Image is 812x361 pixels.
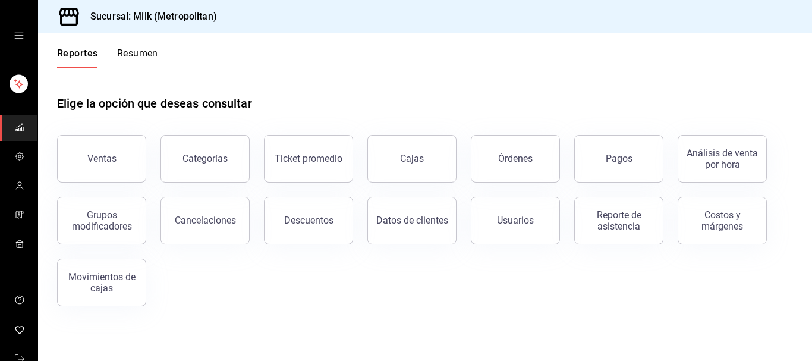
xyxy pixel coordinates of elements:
[264,135,353,183] button: Ticket promedio
[678,135,767,183] button: Análisis de venta por hora
[14,31,24,40] button: open drawer
[175,215,236,226] div: Cancelaciones
[182,153,228,164] div: Categorías
[65,209,139,232] div: Grupos modificadores
[57,259,146,306] button: Movimientos de cajas
[574,197,663,244] button: Reporte de asistencia
[685,209,759,232] div: Costos y márgenes
[574,135,663,183] button: Pagos
[57,197,146,244] button: Grupos modificadores
[471,135,560,183] button: Órdenes
[582,209,656,232] div: Reporte de asistencia
[275,153,342,164] div: Ticket promedio
[81,10,217,24] h3: Sucursal: Milk (Metropolitan)
[57,95,252,112] h1: Elige la opción que deseas consultar
[471,197,560,244] button: Usuarios
[57,135,146,183] button: Ventas
[400,152,424,166] div: Cajas
[678,197,767,244] button: Costos y márgenes
[57,48,98,68] button: Reportes
[606,153,632,164] div: Pagos
[498,153,533,164] div: Órdenes
[367,197,457,244] button: Datos de clientes
[87,153,117,164] div: Ventas
[264,197,353,244] button: Descuentos
[497,215,534,226] div: Usuarios
[284,215,333,226] div: Descuentos
[160,197,250,244] button: Cancelaciones
[376,215,448,226] div: Datos de clientes
[367,135,457,183] a: Cajas
[57,48,158,68] div: navigation tabs
[117,48,158,68] button: Resumen
[685,147,759,170] div: Análisis de venta por hora
[65,271,139,294] div: Movimientos de cajas
[160,135,250,183] button: Categorías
